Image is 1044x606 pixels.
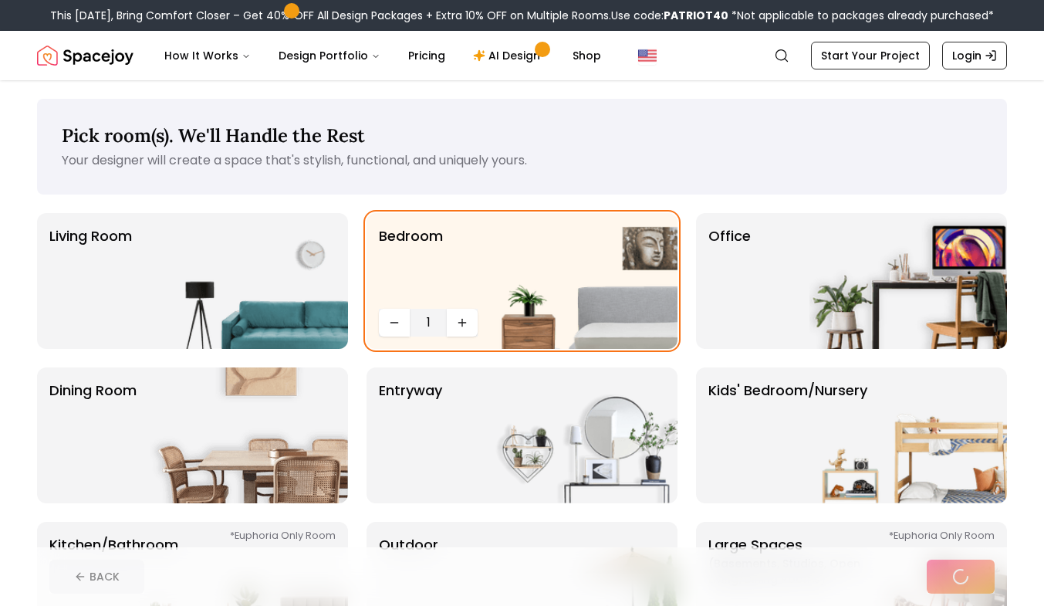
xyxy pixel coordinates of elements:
img: entryway [480,367,677,503]
p: Living Room [49,225,132,337]
button: How It Works [152,40,263,71]
b: PATRIOT40 [664,8,728,23]
a: Pricing [396,40,458,71]
a: Login [942,42,1007,69]
nav: Global [37,31,1007,80]
a: Shop [560,40,613,71]
p: Kids' Bedroom/Nursery [708,380,867,491]
img: Office [809,213,1007,349]
span: Use code: [611,8,728,23]
p: Your designer will create a space that's stylish, functional, and uniquely yours. [62,151,982,170]
p: Dining Room [49,380,137,491]
img: Spacejoy Logo [37,40,133,71]
p: Bedroom [379,225,443,303]
div: This [DATE], Bring Comfort Closer – Get 40% OFF All Design Packages + Extra 10% OFF on Multiple R... [50,8,994,23]
button: Decrease quantity [379,309,410,337]
img: Bedroom [480,213,677,349]
span: Pick room(s). We'll Handle the Rest [62,124,365,147]
a: AI Design [461,40,557,71]
p: entryway [379,380,442,491]
img: Dining Room [150,367,348,503]
a: Spacejoy [37,40,133,71]
img: Kids' Bedroom/Nursery [809,367,1007,503]
nav: Main [152,40,613,71]
span: *Not applicable to packages already purchased* [728,8,994,23]
img: United States [638,46,657,65]
span: 1 [416,313,441,332]
button: Increase quantity [447,309,478,337]
a: Start Your Project [811,42,930,69]
img: Living Room [150,213,348,349]
p: Office [708,225,751,337]
button: Design Portfolio [266,40,393,71]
